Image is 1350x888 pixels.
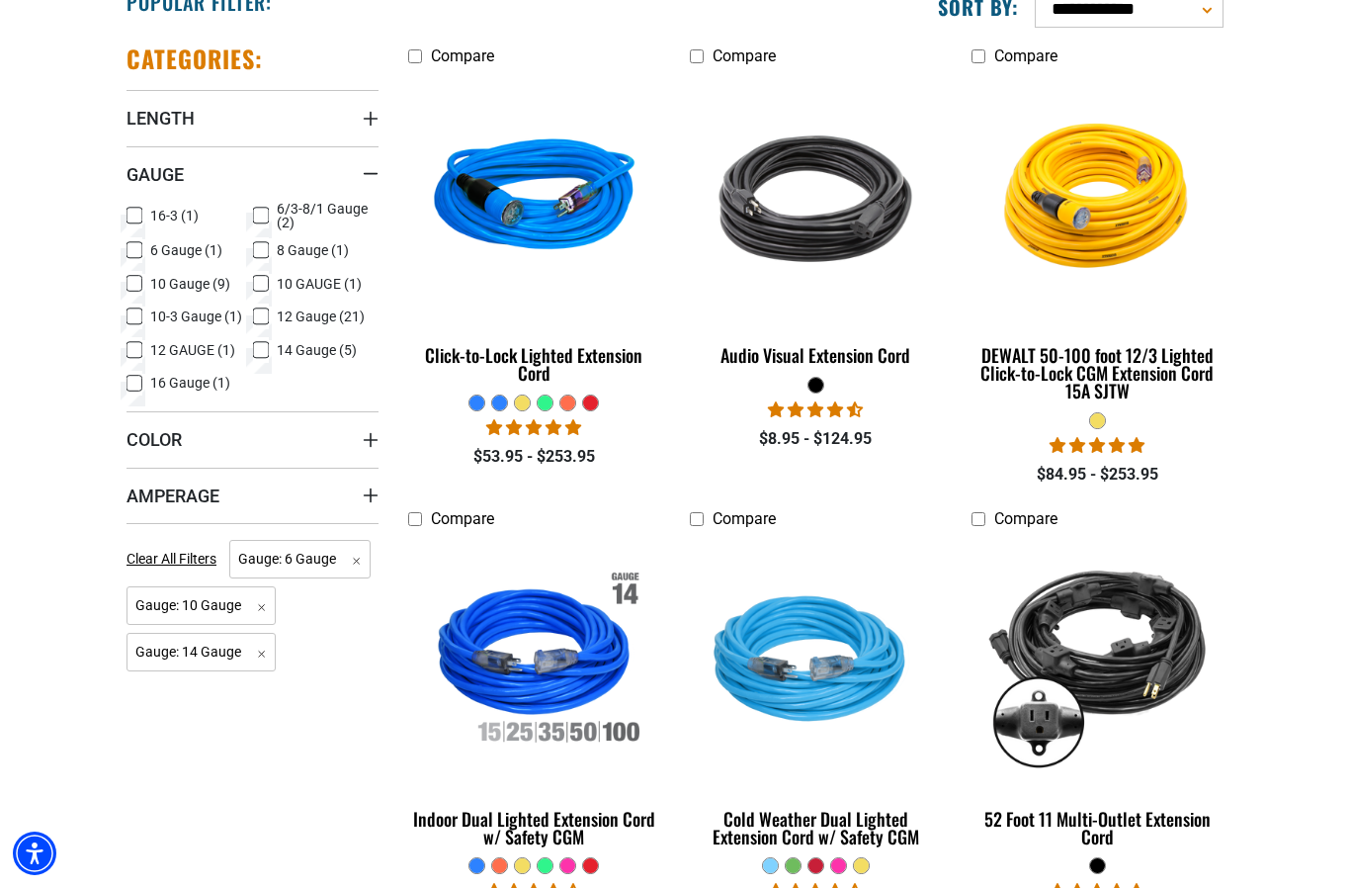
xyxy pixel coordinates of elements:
span: Gauge [127,163,184,186]
span: 16 Gauge (1) [150,376,230,390]
summary: Gauge [127,146,379,202]
span: Compare [713,509,776,528]
a: Gauge: 6 Gauge [229,549,371,568]
img: DEWALT 50-100 foot 12/3 Lighted Click-to-Lock CGM Extension Cord 15A SJTW [972,85,1222,312]
span: 4.71 stars [768,400,863,419]
a: Clear All Filters [127,549,224,570]
span: 4.84 stars [1050,436,1144,455]
summary: Color [127,411,379,467]
img: black [972,548,1222,775]
summary: Amperage [127,468,379,523]
span: Compare [713,46,776,65]
span: Compare [994,509,1057,528]
img: Indoor Dual Lighted Extension Cord w/ Safety CGM [410,548,659,775]
span: Gauge: 6 Gauge [229,540,371,578]
div: Click-to-Lock Lighted Extension Cord [408,346,660,382]
img: blue [410,85,659,312]
img: Light Blue [691,548,940,775]
a: black 52 Foot 11 Multi-Outlet Extension Cord [971,539,1223,857]
div: $53.95 - $253.95 [408,445,660,469]
a: black Audio Visual Extension Cord [690,75,942,376]
a: Gauge: 14 Gauge [127,642,276,661]
span: 14 Gauge (5) [277,343,357,357]
span: Compare [431,509,494,528]
span: Color [127,428,182,451]
span: Compare [994,46,1057,65]
div: DEWALT 50-100 foot 12/3 Lighted Click-to-Lock CGM Extension Cord 15A SJTW [971,346,1223,400]
span: 12 GAUGE (1) [150,343,235,357]
span: 12 Gauge (21) [277,310,365,323]
div: $84.95 - $253.95 [971,463,1223,487]
div: Accessibility Menu [13,832,56,875]
span: 8 Gauge (1) [277,243,349,257]
span: Amperage [127,485,219,507]
span: Gauge: 10 Gauge [127,586,276,625]
span: 10-3 Gauge (1) [150,310,242,323]
div: 52 Foot 11 Multi-Outlet Extension Cord [971,810,1223,845]
div: Audio Visual Extension Cord [690,346,942,364]
div: Cold Weather Dual Lighted Extension Cord w/ Safety CGM [690,810,942,845]
img: black [691,85,940,312]
span: Gauge: 14 Gauge [127,633,276,671]
span: Clear All Filters [127,551,216,567]
a: Light Blue Cold Weather Dual Lighted Extension Cord w/ Safety CGM [690,539,942,857]
h2: Categories: [127,44,263,74]
span: 6/3-8/1 Gauge (2) [277,202,372,229]
div: $8.95 - $124.95 [690,427,942,451]
span: Length [127,107,195,130]
span: 10 Gauge (9) [150,277,230,291]
span: 6 Gauge (1) [150,243,222,257]
span: 16-3 (1) [150,209,199,222]
a: Gauge: 10 Gauge [127,595,276,614]
div: Indoor Dual Lighted Extension Cord w/ Safety CGM [408,810,660,845]
a: DEWALT 50-100 foot 12/3 Lighted Click-to-Lock CGM Extension Cord 15A SJTW DEWALT 50-100 foot 12/3... [971,75,1223,411]
span: 4.87 stars [486,418,581,437]
span: Compare [431,46,494,65]
span: 10 GAUGE (1) [277,277,362,291]
a: Indoor Dual Lighted Extension Cord w/ Safety CGM Indoor Dual Lighted Extension Cord w/ Safety CGM [408,539,660,857]
summary: Length [127,90,379,145]
a: blue Click-to-Lock Lighted Extension Cord [408,75,660,394]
